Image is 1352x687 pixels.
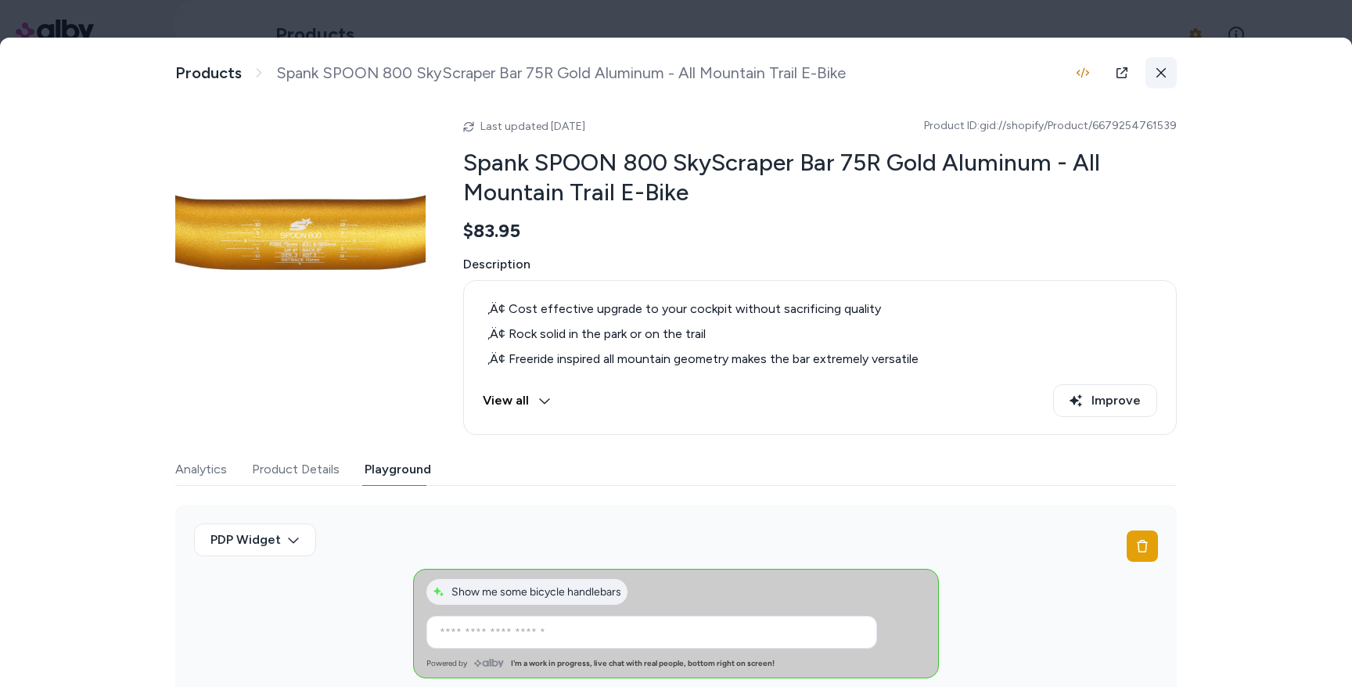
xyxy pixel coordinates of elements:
[480,120,585,133] span: Last updated [DATE]
[175,63,846,83] nav: breadcrumb
[175,454,227,485] button: Analytics
[276,63,846,83] span: Spank SPOON 800 SkyScraper Bar 75R Gold Aluminum - All Mountain Trail E-Bike
[175,63,242,83] a: Products
[1053,384,1157,417] button: Improve
[483,325,1157,343] li: ‚Ä¢ Rock solid in the park or on the trail
[252,454,340,485] button: Product Details
[924,118,1177,134] span: Product ID: gid://shopify/Product/6679254761539
[463,255,1177,274] span: Description
[483,350,1157,369] li: ‚Ä¢ Freeride inspired all mountain geometry makes the bar extremely versatile
[365,454,431,485] button: Playground
[175,107,426,358] img: sfrhb7121__365img1.jpg
[463,219,520,243] span: $83.95
[194,523,316,556] button: PDP Widget
[210,531,281,549] span: PDP Widget
[483,300,1157,318] li: ‚Ä¢ Cost effective upgrade to your cockpit without sacrificing quality
[483,384,551,417] button: View all
[463,148,1177,207] h2: Spank SPOON 800 SkyScraper Bar 75R Gold Aluminum - All Mountain Trail E-Bike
